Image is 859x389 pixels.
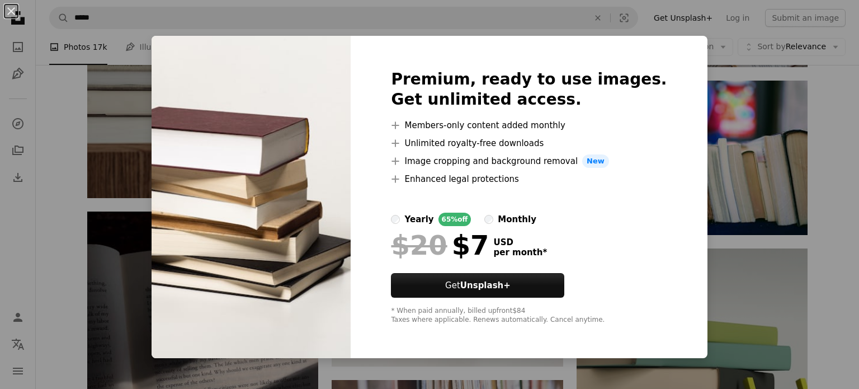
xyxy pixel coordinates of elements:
li: Unlimited royalty-free downloads [391,137,667,150]
input: yearly65%off [391,215,400,224]
div: yearly [404,213,433,226]
div: 65% off [438,213,471,226]
strong: Unsplash+ [460,280,511,290]
li: Members-only content added monthly [391,119,667,132]
span: $20 [391,231,447,260]
span: per month * [493,247,547,257]
button: GetUnsplash+ [391,273,564,298]
div: $7 [391,231,489,260]
img: premium_photo-1669652639356-f5cb1a086976 [152,36,351,358]
span: New [582,154,609,168]
li: Enhanced legal protections [391,172,667,186]
span: USD [493,237,547,247]
h2: Premium, ready to use images. Get unlimited access. [391,69,667,110]
div: * When paid annually, billed upfront $84 Taxes where applicable. Renews automatically. Cancel any... [391,307,667,325]
li: Image cropping and background removal [391,154,667,168]
div: monthly [498,213,536,226]
input: monthly [484,215,493,224]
